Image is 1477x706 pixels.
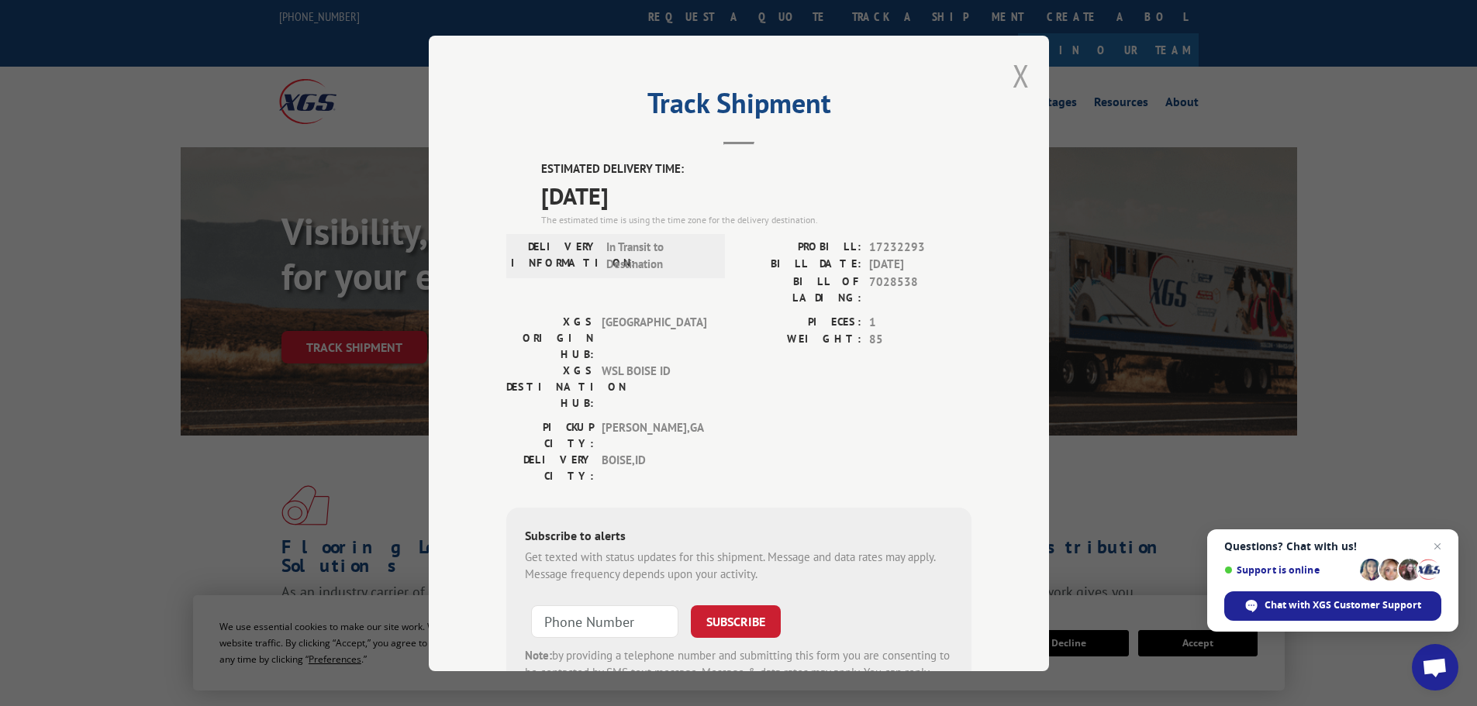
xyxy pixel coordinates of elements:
button: Close modal [1013,55,1030,96]
label: PROBILL: [739,238,861,256]
strong: Note: [525,647,552,662]
div: Open chat [1412,644,1458,691]
span: 17232293 [869,238,971,256]
span: 7028538 [869,273,971,305]
span: Support is online [1224,564,1354,576]
label: XGS DESTINATION HUB: [506,362,594,411]
span: BOISE , ID [602,451,706,484]
div: Chat with XGS Customer Support [1224,591,1441,621]
div: Subscribe to alerts [525,525,953,548]
span: [GEOGRAPHIC_DATA] [602,313,706,362]
span: Chat with XGS Customer Support [1265,598,1421,612]
h2: Track Shipment [506,92,971,122]
label: PICKUP CITY: [506,418,594,451]
button: SUBSCRIBE [691,604,781,637]
label: DELIVERY INFORMATION: [511,238,599,273]
span: Questions? Chat with us! [1224,540,1441,553]
label: ESTIMATED DELIVERY TIME: [541,160,971,178]
label: BILL OF LADING: [739,273,861,305]
span: 1 [869,313,971,331]
input: Phone Number [531,604,678,637]
div: by providing a telephone number and submitting this form you are consenting to be contacted by SM... [525,646,953,699]
span: Close chat [1428,537,1447,556]
label: PIECES: [739,313,861,331]
div: The estimated time is using the time zone for the delivery destination. [541,212,971,226]
span: [DATE] [541,177,971,212]
span: WSL BOISE ID [602,362,706,411]
div: Get texted with status updates for this shipment. Message and data rates may apply. Message frequ... [525,548,953,583]
label: DELIVERY CITY: [506,451,594,484]
label: BILL DATE: [739,256,861,274]
span: 85 [869,331,971,349]
label: XGS ORIGIN HUB: [506,313,594,362]
label: WEIGHT: [739,331,861,349]
span: [DATE] [869,256,971,274]
span: In Transit to Destination [606,238,711,273]
span: [PERSON_NAME] , GA [602,418,706,451]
